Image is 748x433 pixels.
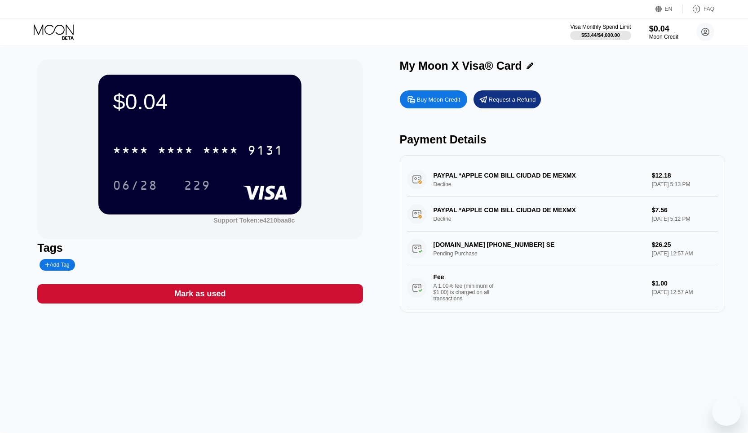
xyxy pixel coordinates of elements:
[652,280,718,287] div: $1.00
[37,241,363,254] div: Tags
[570,24,631,30] div: Visa Monthly Spend Limit
[665,6,673,12] div: EN
[113,179,158,194] div: 06/28
[581,32,620,38] div: $53.44 / $4,000.00
[712,397,741,426] iframe: Button to launch messaging window
[489,96,536,103] div: Request a Refund
[400,59,522,72] div: My Moon X Visa® Card
[37,284,363,304] div: Mark as used
[40,259,75,271] div: Add Tag
[213,217,295,224] div: Support Token: e4210baa8c
[570,24,631,40] div: Visa Monthly Spend Limit$53.44/$4,000.00
[655,4,683,13] div: EN
[704,6,714,12] div: FAQ
[649,34,678,40] div: Moon Credit
[113,89,287,114] div: $0.04
[649,24,678,40] div: $0.04Moon Credit
[652,289,718,295] div: [DATE] 12:57 AM
[434,283,501,302] div: A 1.00% fee (minimum of $1.00) is charged on all transactions
[248,144,283,159] div: 9131
[177,174,217,196] div: 229
[174,289,226,299] div: Mark as used
[400,90,467,108] div: Buy Moon Credit
[45,262,69,268] div: Add Tag
[407,266,718,309] div: FeeA 1.00% fee (minimum of $1.00) is charged on all transactions$1.00[DATE] 12:57 AM
[649,24,678,34] div: $0.04
[106,174,164,196] div: 06/28
[400,133,725,146] div: Payment Details
[474,90,541,108] div: Request a Refund
[417,96,460,103] div: Buy Moon Credit
[434,273,496,281] div: Fee
[184,179,211,194] div: 229
[683,4,714,13] div: FAQ
[213,217,295,224] div: Support Token:e4210baa8c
